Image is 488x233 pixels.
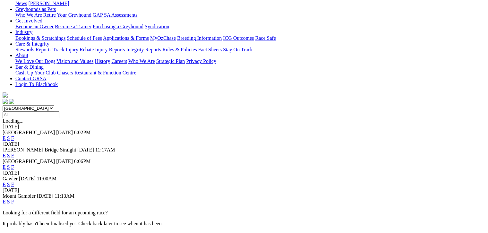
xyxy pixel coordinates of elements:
[111,58,127,64] a: Careers
[56,130,73,135] span: [DATE]
[55,193,74,199] span: 11:13AM
[37,176,57,181] span: 11:00AM
[56,58,93,64] a: Vision and Values
[223,47,253,52] a: Stay On Track
[11,153,14,158] a: F
[255,35,276,41] a: Race Safe
[15,30,32,35] a: Industry
[198,47,222,52] a: Fact Sheets
[3,153,6,158] a: E
[15,58,485,64] div: About
[150,35,176,41] a: MyOzChase
[15,82,58,87] a: Login To Blackbook
[3,199,6,204] a: E
[128,58,155,64] a: Who We Are
[57,70,136,75] a: Chasers Restaurant & Function Centre
[7,199,10,204] a: S
[11,164,14,170] a: F
[95,58,110,64] a: History
[3,130,55,135] span: [GEOGRAPHIC_DATA]
[15,35,485,41] div: Industry
[15,58,55,64] a: We Love Our Dogs
[177,35,222,41] a: Breeding Information
[7,135,10,141] a: S
[95,147,115,152] span: 11:17AM
[3,210,485,216] p: Looking for a different field for an upcoming race?
[15,18,42,23] a: Get Involved
[15,1,27,6] a: News
[77,147,94,152] span: [DATE]
[3,92,8,98] img: logo-grsa-white.png
[7,182,10,187] a: S
[28,1,69,6] a: [PERSON_NAME]
[15,12,485,18] div: Greyhounds as Pets
[74,159,91,164] span: 6:06PM
[19,176,36,181] span: [DATE]
[3,187,485,193] div: [DATE]
[53,47,94,52] a: Track Injury Rebate
[162,47,197,52] a: Rules & Policies
[3,170,485,176] div: [DATE]
[7,153,10,158] a: S
[43,12,91,18] a: Retire Your Greyhound
[15,41,49,47] a: Care & Integrity
[156,58,185,64] a: Strategic Plan
[3,111,59,118] input: Select date
[3,193,36,199] span: Mount Gambier
[56,159,73,164] span: [DATE]
[55,24,91,29] a: Become a Trainer
[15,35,65,41] a: Bookings & Scratchings
[3,124,485,130] div: [DATE]
[15,47,485,53] div: Care & Integrity
[15,53,28,58] a: About
[37,193,54,199] span: [DATE]
[9,99,14,104] img: twitter.svg
[11,182,14,187] a: F
[3,182,6,187] a: E
[93,24,143,29] a: Purchasing a Greyhound
[95,47,125,52] a: Injury Reports
[103,35,149,41] a: Applications & Forms
[93,12,138,18] a: GAP SA Assessments
[15,1,485,6] div: News & Media
[186,58,216,64] a: Privacy Policy
[3,176,18,181] span: Gawler
[15,76,46,81] a: Contact GRSA
[15,70,56,75] a: Cash Up Your Club
[7,164,10,170] a: S
[3,99,8,104] img: facebook.svg
[15,47,51,52] a: Stewards Reports
[3,141,485,147] div: [DATE]
[3,147,76,152] span: [PERSON_NAME] Bridge Straight
[223,35,254,41] a: ICG Outcomes
[3,221,163,226] partial: It probably hasn't been finalised yet. Check back later to see when it has been.
[3,164,6,170] a: E
[126,47,161,52] a: Integrity Reports
[11,199,14,204] a: F
[15,24,485,30] div: Get Involved
[11,135,14,141] a: F
[3,118,23,124] span: Loading...
[15,24,54,29] a: Become an Owner
[3,135,6,141] a: E
[15,64,44,70] a: Bar & Dining
[15,6,56,12] a: Greyhounds as Pets
[15,70,485,76] div: Bar & Dining
[67,35,102,41] a: Schedule of Fees
[74,130,91,135] span: 6:02PM
[3,159,55,164] span: [GEOGRAPHIC_DATA]
[15,12,42,18] a: Who We Are
[145,24,169,29] a: Syndication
